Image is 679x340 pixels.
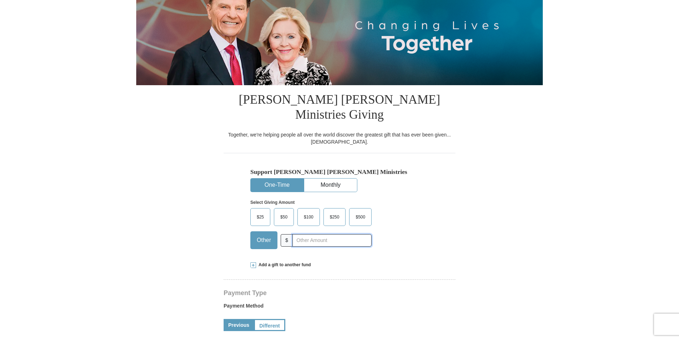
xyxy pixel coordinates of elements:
[254,319,285,331] a: Different
[224,290,455,296] h4: Payment Type
[281,234,293,247] span: $
[326,212,343,222] span: $250
[253,212,267,222] span: $25
[352,212,369,222] span: $500
[251,179,303,192] button: One-Time
[253,235,275,246] span: Other
[224,131,455,145] div: Together, we're helping people all over the world discover the greatest gift that has ever been g...
[224,302,455,313] label: Payment Method
[250,168,429,176] h5: Support [PERSON_NAME] [PERSON_NAME] Ministries
[250,200,295,205] strong: Select Giving Amount
[224,85,455,131] h1: [PERSON_NAME] [PERSON_NAME] Ministries Giving
[256,262,311,268] span: Add a gift to another fund
[292,234,372,247] input: Other Amount
[300,212,317,222] span: $100
[277,212,291,222] span: $50
[224,319,254,331] a: Previous
[304,179,357,192] button: Monthly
